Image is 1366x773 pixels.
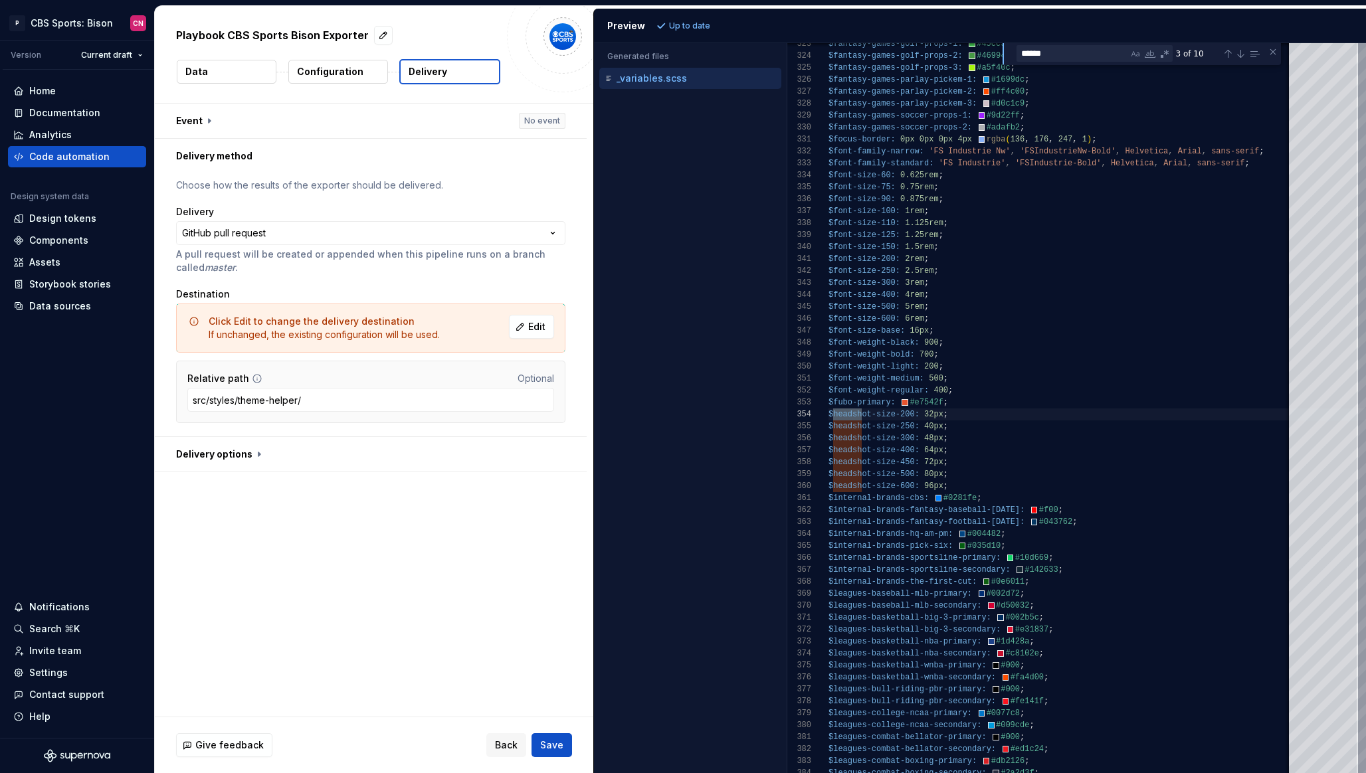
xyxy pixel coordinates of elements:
[1048,553,1053,562] span: ;
[1010,147,1015,156] span: ,
[8,684,146,705] button: Contact support
[787,420,811,432] div: 355
[787,241,811,253] div: 340
[905,314,924,323] span: 6rem
[829,290,900,300] span: $font-size-400:
[399,59,500,84] button: Delivery
[924,422,943,431] span: 40px
[607,19,645,33] div: Preview
[540,738,563,752] span: Save
[829,446,833,455] span: $
[176,179,565,192] p: Choose how the results of the exporter should be delivered.
[787,552,811,564] div: 366
[297,65,363,78] p: Configuration
[829,410,833,419] span: $
[829,577,977,586] span: $internal-brands-the-first-cut:
[862,410,919,419] span: ot-size-200:
[977,51,1010,60] span: #469944
[133,18,144,29] div: CN
[787,480,811,492] div: 360
[1244,159,1249,168] span: ;
[787,337,811,349] div: 348
[1153,159,1158,168] span: ,
[862,422,919,431] span: ot-size-250:
[924,302,929,311] span: ;
[1024,75,1029,84] span: ;
[1020,111,1024,120] span: ;
[1092,135,1096,144] span: ;
[787,74,811,86] div: 326
[833,446,862,455] span: headsh
[829,505,1024,515] span: $internal-brands-fantasy-baseball-[DATE]:
[532,733,572,757] button: Save
[1235,48,1246,59] div: Next Match (Enter)
[977,493,981,503] span: ;
[829,553,1001,562] span: $internal-brands-sportsline-primary:
[29,622,80,636] div: Search ⌘K
[862,458,919,467] span: ot-size-450:
[938,230,943,240] span: ;
[787,528,811,540] div: 364
[787,373,811,385] div: 351
[209,315,440,341] div: If unchanged, the existing configuration will be used.
[787,361,811,373] div: 350
[829,75,977,84] span: $fantasy-games-parlay-pickem-1:
[288,60,388,84] button: Configuration
[1020,147,1116,156] span: 'FSIndustrieNw-Bold'
[905,290,924,300] span: 4rem
[829,350,915,359] span: $font-weight-bold:
[905,302,924,311] span: 5rem
[29,234,88,247] div: Components
[29,150,110,163] div: Code automation
[829,422,833,431] span: $
[29,644,81,657] div: Invite team
[943,374,947,383] span: ;
[1024,135,1029,144] span: ,
[176,733,272,757] button: Give feedback
[787,86,811,98] div: 327
[829,230,900,240] span: $font-size-125:
[205,262,235,273] i: master
[787,468,811,480] div: 359
[8,102,146,124] a: Documentation
[924,314,929,323] span: ;
[829,183,896,192] span: $font-size-75:
[829,159,933,168] span: $font-family-standard:
[938,338,943,347] span: ;
[787,277,811,289] div: 343
[943,422,947,431] span: ;
[1001,541,1005,551] span: ;
[787,504,811,516] div: 362
[943,410,947,419] span: ;
[495,738,518,752] span: Back
[8,274,146,295] a: Storybook stories
[829,362,920,371] span: $font-weight-light:
[829,470,833,479] span: $
[900,171,939,180] span: 0.625rem
[8,706,146,727] button: Help
[933,266,938,276] span: ;
[924,254,929,264] span: ;
[1158,47,1171,60] div: Use Regular Expression (⌥⌘R)
[607,51,773,62] p: Generated files
[967,529,1000,539] span: #004482
[29,300,91,313] div: Data sources
[1129,47,1142,60] div: Match Case (⌥⌘C)
[1197,159,1244,168] span: sans-serif
[905,207,924,216] span: 1rem
[829,111,972,120] span: $fantasy-games-soccer-props-1:
[900,135,915,144] span: 0px
[787,576,811,588] div: 368
[528,320,545,333] span: Edit
[787,193,811,205] div: 336
[829,242,900,252] span: $font-size-150:
[1211,147,1259,156] span: sans-serif
[829,517,1024,527] span: $internal-brands-fantasy-football-[DATE]:
[829,493,929,503] span: $internal-brands-cbs:
[924,470,943,479] span: 80px
[919,135,933,144] span: 0px
[1168,147,1173,156] span: ,
[787,432,811,444] div: 356
[948,386,953,395] span: ;
[986,111,1019,120] span: #9d22ff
